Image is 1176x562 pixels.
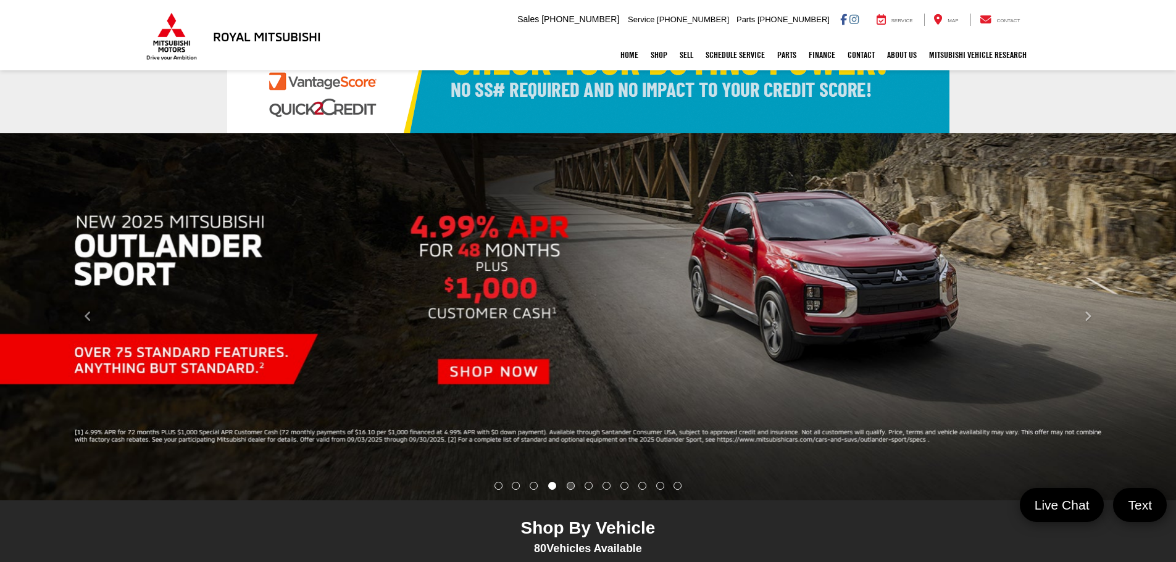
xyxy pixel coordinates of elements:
a: Sell [673,39,699,70]
a: Parts: Opens in a new tab [771,39,803,70]
span: Contact [996,18,1020,23]
a: Schedule Service: Opens in a new tab [699,39,771,70]
li: Go to slide number 3. [530,482,538,490]
span: Sales [517,14,539,24]
span: [PHONE_NUMBER] [541,14,619,24]
a: Text [1113,488,1167,522]
li: Go to slide number 4. [548,482,556,490]
li: Go to slide number 5. [567,482,575,490]
a: Home [614,39,644,70]
li: Go to slide number 7. [603,482,611,490]
button: Click to view next picture. [999,158,1176,476]
a: Instagram: Click to visit our Instagram page [849,14,859,24]
a: Finance [803,39,841,70]
li: Go to slide number 11. [673,482,682,490]
li: Go to slide number 8. [620,482,628,490]
a: Shop [644,39,673,70]
div: Shop By Vehicle [374,518,803,542]
span: 80 [534,542,546,555]
a: Live Chat [1020,488,1104,522]
a: Mitsubishi Vehicle Research [923,39,1033,70]
a: About Us [881,39,923,70]
span: Map [948,18,958,23]
a: Facebook: Click to visit our Facebook page [840,14,847,24]
span: Text [1122,497,1158,513]
a: Contact [841,39,881,70]
li: Go to slide number 6. [585,482,593,490]
li: Go to slide number 2. [512,482,520,490]
div: Vehicles Available [374,542,803,555]
li: Go to slide number 10. [656,482,664,490]
li: Go to slide number 1. [494,482,503,490]
span: Service [891,18,913,23]
h3: Royal Mitsubishi [213,30,321,43]
span: Live Chat [1028,497,1096,513]
span: Parts [736,15,755,24]
span: [PHONE_NUMBER] [657,15,729,24]
a: Map [924,14,967,26]
span: Service [628,15,654,24]
img: Mitsubishi [144,12,199,60]
img: Check Your Buying Power [227,10,949,133]
a: Contact [970,14,1030,26]
span: [PHONE_NUMBER] [757,15,830,24]
a: Service [867,14,922,26]
li: Go to slide number 9. [638,482,646,490]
